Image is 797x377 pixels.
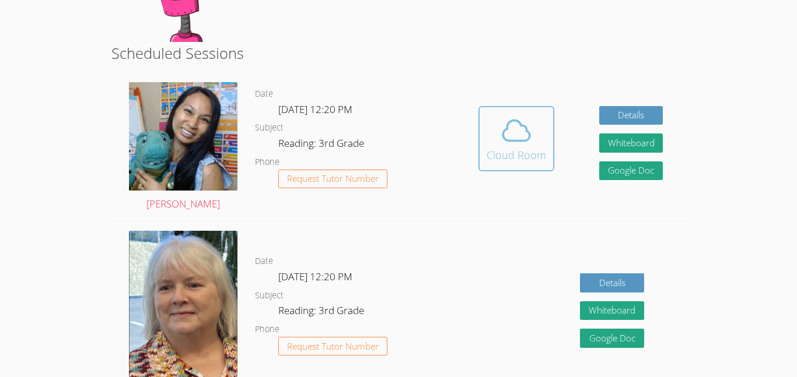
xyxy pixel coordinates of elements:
dt: Phone [255,322,279,337]
a: Google Doc [580,329,644,348]
a: [PERSON_NAME] [129,82,237,213]
button: Whiteboard [599,133,663,153]
dt: Phone [255,155,279,170]
button: Request Tutor Number [278,337,387,356]
span: Request Tutor Number [287,174,379,183]
img: Screen%20Shot%202022-10-08%20at%202.27.06%20PM.png [129,231,237,377]
span: Request Tutor Number [287,342,379,351]
img: Untitled%20design%20(19).png [129,82,237,191]
button: Whiteboard [580,301,644,320]
div: Cloud Room [487,147,546,163]
button: Request Tutor Number [278,170,387,189]
h2: Scheduled Sessions [111,42,686,64]
dt: Subject [255,121,284,135]
a: Details [580,273,644,293]
a: Details [599,106,663,125]
dd: Reading: 3rd Grade [278,135,366,155]
dt: Date [255,87,273,101]
a: Google Doc [599,161,663,181]
span: [DATE] 12:20 PM [278,270,352,283]
button: Cloud Room [478,106,554,171]
span: [DATE] 12:20 PM [278,103,352,116]
dt: Date [255,254,273,269]
dd: Reading: 3rd Grade [278,302,366,322]
dt: Subject [255,288,284,303]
